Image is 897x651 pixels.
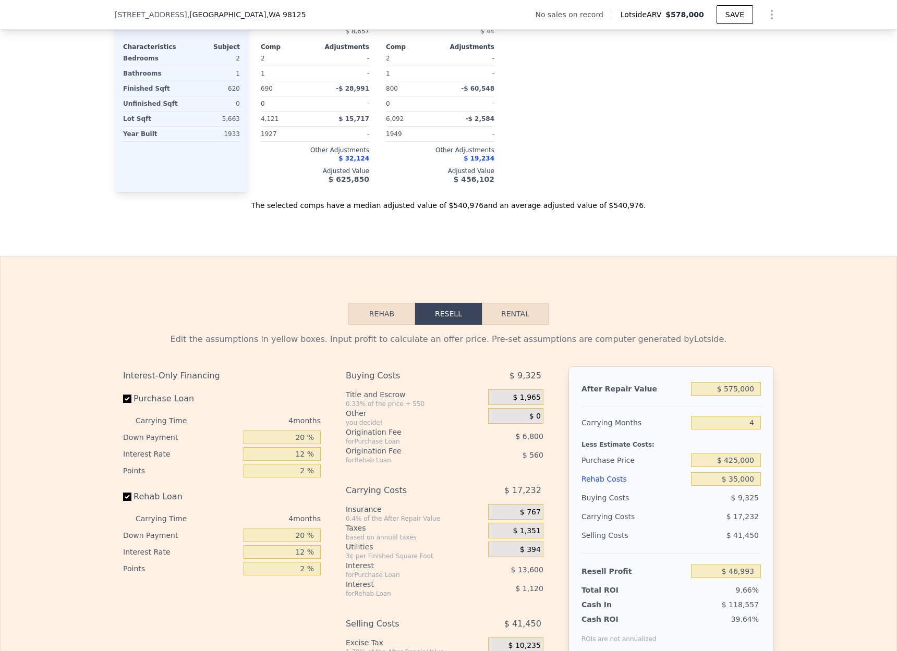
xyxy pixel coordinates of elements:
[317,66,369,81] div: -
[386,100,390,107] span: 0
[346,419,484,427] div: you decide!
[123,96,179,111] div: Unfinished Sqft
[510,366,541,385] span: $ 9,325
[515,584,543,593] span: $ 1,120
[136,510,203,527] div: Carrying Time
[581,488,687,507] div: Buying Costs
[386,167,494,175] div: Adjusted Value
[346,589,462,598] div: for Rehab Loan
[386,66,438,81] div: 1
[581,379,687,398] div: After Repair Value
[504,615,541,633] span: $ 41,450
[717,5,753,24] button: SAVE
[261,115,278,122] span: 4,121
[187,9,306,20] span: , [GEOGRAPHIC_DATA]
[346,552,484,560] div: 3¢ per Finished Square Foot
[346,400,484,408] div: 0.33% of the price + 550
[442,96,494,111] div: -
[184,51,240,66] div: 2
[466,115,494,122] span: -$ 2,584
[336,85,369,92] span: -$ 28,991
[181,43,240,51] div: Subject
[329,175,369,183] span: $ 625,850
[581,624,657,643] div: ROIs are not annualized
[581,432,761,451] div: Less Estimate Costs:
[261,43,315,51] div: Comp
[208,412,321,429] div: 4 months
[123,429,239,446] div: Down Payment
[346,456,462,464] div: for Rehab Loan
[346,571,462,579] div: for Purchase Loan
[520,508,541,517] span: $ 767
[726,512,759,521] span: $ 17,232
[442,66,494,81] div: -
[480,28,494,35] span: $ 44
[736,586,759,594] span: 9.66%
[346,514,484,523] div: 0.4% of the After Repair Value
[523,451,543,459] span: $ 560
[581,451,687,470] div: Purchase Price
[346,615,462,633] div: Selling Costs
[346,504,484,514] div: Insurance
[315,43,369,51] div: Adjustments
[440,43,494,51] div: Adjustments
[513,393,540,402] span: $ 1,965
[346,560,462,571] div: Interest
[581,599,647,610] div: Cash In
[123,51,179,66] div: Bedrooms
[346,533,484,542] div: based on annual taxes
[123,66,179,81] div: Bathrooms
[123,487,239,506] label: Rehab Loan
[515,432,543,440] span: $ 6,800
[529,412,541,421] span: $ 0
[415,303,482,325] button: Resell
[261,66,313,81] div: 1
[346,542,484,552] div: Utilities
[123,527,239,544] div: Down Payment
[464,155,494,162] span: $ 19,234
[386,43,440,51] div: Comp
[726,531,759,539] span: $ 41,450
[346,637,484,648] div: Excise Tax
[504,481,541,500] span: $ 17,232
[346,437,462,446] div: for Purchase Loan
[722,600,759,609] span: $ 118,557
[123,395,131,403] input: Purchase Loan
[581,562,687,581] div: Resell Profit
[511,566,543,574] span: $ 13,600
[386,146,494,154] div: Other Adjustments
[442,127,494,141] div: -
[123,127,179,141] div: Year Built
[731,494,759,502] span: $ 9,325
[731,615,759,623] span: 39.64%
[123,446,239,462] div: Interest Rate
[536,9,612,20] div: No sales on record
[442,51,494,66] div: -
[581,470,687,488] div: Rehab Costs
[261,127,313,141] div: 1927
[261,146,369,154] div: Other Adjustments
[266,10,306,19] span: , WA 98125
[317,51,369,66] div: -
[513,526,540,536] span: $ 1,351
[346,523,484,533] div: Taxes
[184,112,240,126] div: 5,663
[346,427,462,437] div: Origination Fee
[581,413,687,432] div: Carrying Months
[346,481,462,500] div: Carrying Costs
[508,641,541,650] span: $ 10,235
[348,303,415,325] button: Rehab
[261,55,265,62] span: 2
[338,115,369,122] span: $ 15,717
[346,389,484,400] div: Title and Escrow
[346,366,462,385] div: Buying Costs
[581,526,687,545] div: Selling Costs
[461,85,494,92] span: -$ 60,548
[520,545,541,555] span: $ 394
[123,544,239,560] div: Interest Rate
[123,493,131,501] input: Rehab Loan
[346,446,462,456] div: Origination Fee
[208,510,321,527] div: 4 months
[184,96,240,111] div: 0
[115,192,782,211] div: The selected comps have a median adjusted value of $540,976 and an average adjusted value of $540...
